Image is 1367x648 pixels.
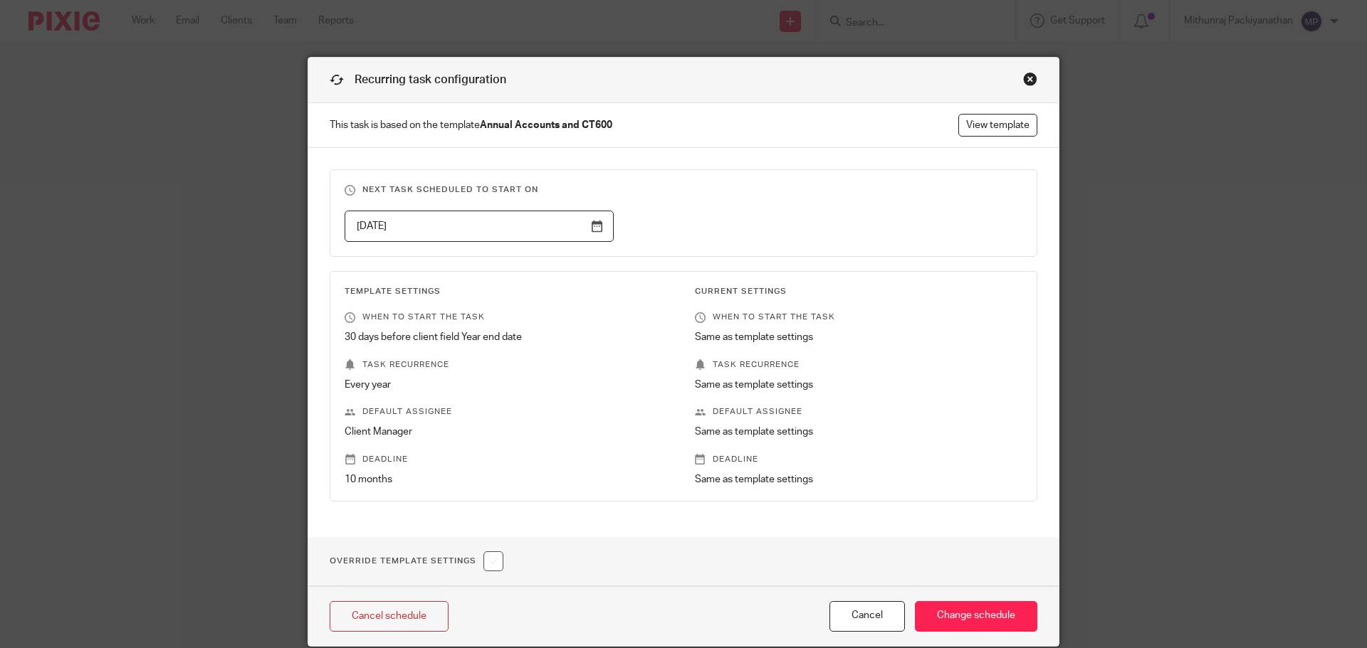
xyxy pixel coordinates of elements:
[695,359,1022,371] p: Task recurrence
[695,425,1022,439] p: Same as template settings
[345,406,672,418] p: Default assignee
[330,118,612,132] span: This task is based on the template
[345,184,1022,196] h3: Next task scheduled to start on
[345,330,672,344] p: 30 days before client field Year end date
[330,551,503,571] h1: Override Template Settings
[695,472,1022,487] p: Same as template settings
[345,312,672,323] p: When to start the task
[695,454,1022,465] p: Deadline
[915,601,1037,632] input: Change schedule
[695,286,1022,297] h3: Current Settings
[695,378,1022,392] p: Same as template settings
[829,601,905,632] button: Cancel
[480,120,612,130] strong: Annual Accounts and CT600
[695,312,1022,323] p: When to start the task
[345,472,672,487] p: 10 months
[695,406,1022,418] p: Default assignee
[695,330,1022,344] p: Same as template settings
[330,601,449,632] a: Cancel schedule
[1023,72,1037,86] div: Close this dialog window
[345,425,672,439] p: Client Manager
[345,454,672,465] p: Deadline
[330,72,506,88] h1: Recurring task configuration
[345,286,672,297] h3: Template Settings
[345,378,672,392] p: Every year
[345,359,672,371] p: Task recurrence
[958,114,1037,137] a: View template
